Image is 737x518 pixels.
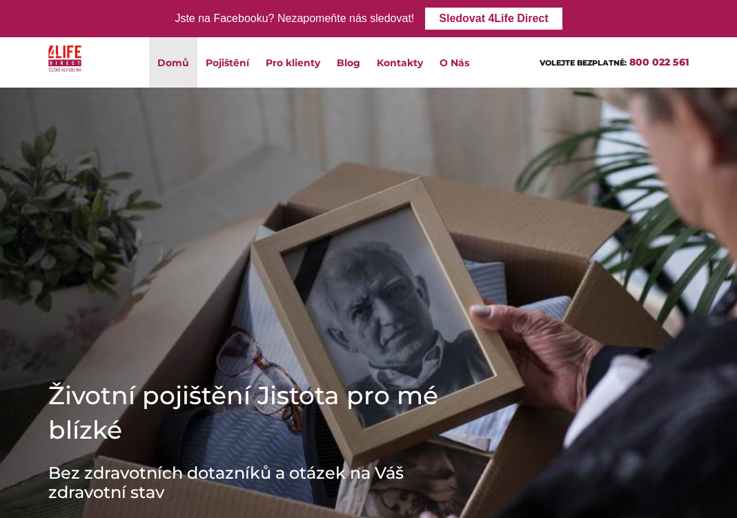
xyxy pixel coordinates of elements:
h3: Bez zdravotních dotazníků a otázek na Váš zdravotní stav [48,464,462,502]
span: VOLEJTE BEZPLATNĚ: [540,58,627,68]
img: 4Life Direct Česká republika logo [48,43,81,74]
a: Domů [149,37,197,88]
div: Jste na Facebooku? Nezapomeňte nás sledovat! [175,9,414,29]
a: Blog [328,37,368,88]
h1: Životní pojištění Jistota pro mé blízké [48,378,462,447]
a: Sledovat 4Life Direct [425,8,562,30]
a: Kontakty [368,37,431,88]
a: 800 022 561 [629,56,689,68]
